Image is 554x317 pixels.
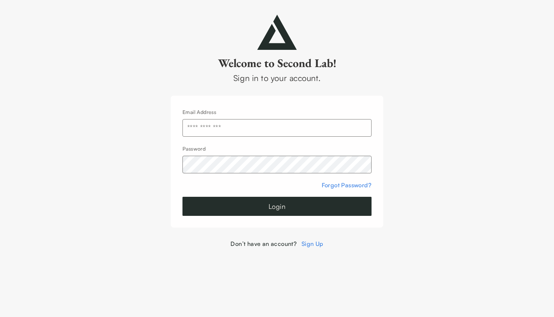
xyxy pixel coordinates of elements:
button: Login [182,197,372,216]
h2: Welcome to Second Lab! [171,56,383,70]
div: Don’t have an account? [171,239,383,248]
div: Sign in to your account. [171,72,383,84]
img: secondlab-logo [257,15,297,50]
label: Email Address [182,109,216,115]
a: Forgot Password? [322,181,372,189]
label: Password [182,145,206,152]
a: Sign Up [302,240,324,247]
